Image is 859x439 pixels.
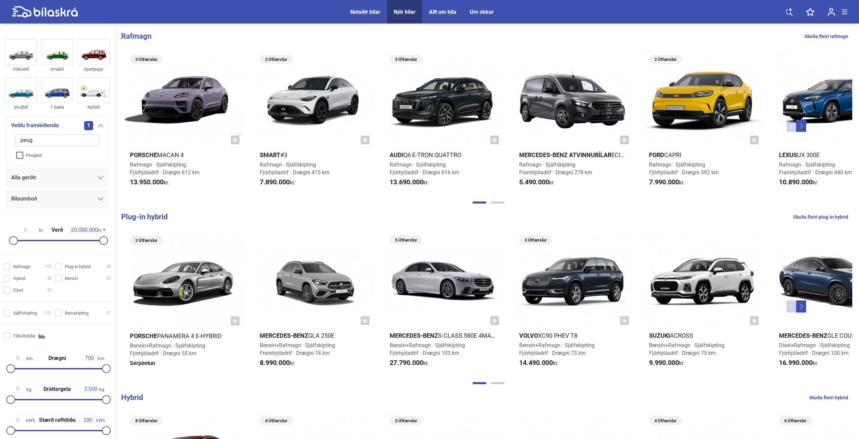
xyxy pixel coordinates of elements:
b: 13.690.000 [390,178,423,186]
span: kr. [779,359,818,367]
span: Bensín+Rafmagn · Sjálfskipting Fjórhjóladrif · Drægni 75 km [649,342,724,356]
span: kr. [390,359,429,367]
span: Rafmagn · Sjálfskipting Fjórhjóladrif · Drægni 592 km [649,161,719,176]
a: Mercedes-Benz AtvinnubílareCitan 112 millilangur - 11 kW hleðslaRafmagn · SjálfskiptingFramhjólad... [513,52,632,192]
span: Bensín [65,275,78,282]
b: 5.490.000 [519,178,549,186]
span: Rafmagn · Sjálfskipting Fjórhjóladrif · Drægni 616 km [390,161,459,176]
span: 102 [45,263,52,270]
b: 14.490.000 [519,359,553,367]
span: kr. [649,178,684,186]
button: Previous [787,120,797,132]
span: kr. [649,359,684,367]
b: Mercedes-Benz [260,332,308,339]
span: 45 [47,287,52,294]
h2: Capri [643,151,762,159]
a: Skoða fleiri plug-in hybrid [793,213,848,221]
a: 3 ÚtfærslurAudiQ6 e-tron QuattroRafmagn · SjálfskiptingFjórhjóladrif · Drægni 616 km13.690.000kr. [384,52,503,192]
span: 1 [84,121,93,130]
span: kg. [82,386,105,392]
span: 4 Útfærslur [652,416,679,425]
span: Bensín+Rafmagn · Sjálfskipting Fjórhjóladrif · Drægni 103 km [390,342,465,356]
h2: S-Class 580e 4MATIC [384,332,503,339]
span: 29 [106,275,111,282]
div: Sérpöntun [124,359,243,367]
span: kr. [12,227,43,233]
span: Hybrid [13,275,25,282]
button: Previous [787,300,797,313]
b: Lexus [779,151,797,158]
span: kr. [390,178,429,186]
b: 9.990.000 [649,359,679,367]
span: kg. [9,386,32,392]
b: Porsche [130,151,157,158]
h2: Q6 e-tron Quattro [384,151,503,159]
a: 2 ÚtfærslurPorschePanamera 4 E-HybridBensín+Rafmagn · SjálfskiptingFjórhjóladrif · Drægni 55 kmSé... [124,233,243,373]
b: Plug-in hybrid [121,213,168,221]
b: Rafmagn [121,32,151,40]
span: Tilboðsbílar [13,332,36,339]
img: user-login.svg [828,8,835,16]
b: Mercedes-Benz Atvinnubílar [519,151,611,158]
b: Suzuki [649,332,670,339]
a: 3 ÚtfærslurPorscheMacan 4Rafmagn · SjálfskiptingFjórhjóladrif · Drægni 612 km13.950.000kr. [124,52,243,192]
span: kr. [71,227,102,233]
div: 7 Sæta [41,103,73,111]
span: 2 Útfærslur [133,236,159,245]
span: Dísel+Rafmagn · Sjálfskipting Fjórhjóladrif · Drægni 100 km [779,342,850,356]
a: Allt um bíla [429,9,456,15]
span: 32 [47,275,52,282]
button: Page 1 [473,382,486,384]
span: 38 [106,263,111,270]
button: Next [796,120,806,132]
b: Ford [649,151,664,158]
span: 221 [45,309,52,317]
span: Rafmagn · Sjálfskipting Framhjóladrif · Drægni 440 km [779,161,852,176]
span: Bílaumboð [11,194,37,204]
span: kr. [519,178,554,186]
span: 2 Útfærslur [393,416,419,425]
b: Volvo [519,332,538,339]
b: Mercedes-Benz [779,332,827,339]
span: kr. [260,178,295,186]
b: Porsche [130,332,157,339]
span: Veldu framleiðenda [11,121,59,130]
b: Mercedes-Benz [390,332,438,339]
span: 2 Útfærslur [652,55,679,64]
a: Mercedes-BenzGLA 250eBensín+Rafmagn · SjálfskiptingFramhjóladrif · Drægni 74 km8.990.000kr. [254,233,373,373]
span: 5 Útfærslur [393,235,419,245]
b: 16.990.000 [779,359,813,367]
span: 3 Útfærslur [393,55,419,64]
span: 3 Útfærslur [523,235,549,245]
span: Rafmagn · Sjálfskipting Fjórhjóladrif · Drægni 612 km [130,161,200,176]
span: 6 Útfærslur [782,416,809,425]
h2: Panamera 4 E-Hybrid [124,332,243,340]
b: 27.790.000 [390,359,423,367]
span: Alla gerðir [11,173,36,182]
span: 2 Útfærslur [263,55,289,64]
div: Skutbíll [5,103,37,111]
h2: GLA 250e [254,332,373,339]
span: Beinskipting [65,309,88,317]
a: Skoða fleiri rafmagn [804,32,848,41]
span: kr. [130,178,169,186]
a: Notaðir bílar [350,9,380,15]
button: Page 2 [491,202,504,204]
span: kr. [779,178,818,186]
span: Plug-in hybrid [65,263,91,270]
span: Drægni [47,356,68,361]
b: 13.950.000 [130,178,164,186]
a: 3 ÚtfærslurVolvoXC90 PHEV T8Bensín+Rafmagn · SjálfskiptingFjórhjóladrif · Drægni 73 km14.490.000kr. [513,233,632,373]
button: Next [796,300,806,313]
span: kWh [79,417,105,423]
a: Um okkur [470,9,494,15]
span: kWh [9,417,35,423]
button: Page 2 [491,382,504,384]
a: 2 ÚtfærslurSmart#3Rafmagn · SjálfskiptingFjórhjóladrif · Drægni 415 km7.890.000kr. [254,52,373,192]
button: Page 1 [473,202,486,204]
span: Bensín+Rafmagn · Sjálfskipting Fjórhjóladrif · Drægni 73 km [519,342,595,356]
b: 8.990.000 [260,359,290,367]
span: kr. [519,359,558,367]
